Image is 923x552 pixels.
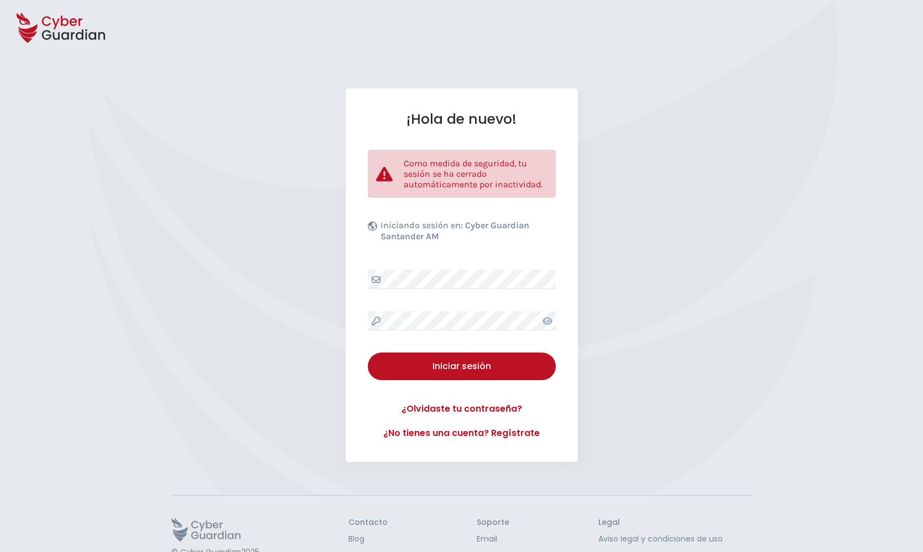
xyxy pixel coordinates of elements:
[368,353,556,380] button: Iniciar sesión
[348,518,388,528] h3: Contacto
[348,533,388,545] a: Blog
[404,158,547,190] p: Como medida de seguridad, tu sesión se ha cerrado automáticamente por inactividad.
[380,220,553,248] p: Iniciando sesión en:
[380,220,529,241] b: Cyber Guardian Santander AM
[368,111,556,128] h1: ¡Hola de nuevo!
[477,518,509,528] h3: Soporte
[368,402,556,416] a: ¿Olvidaste tu contraseña?
[598,533,752,545] a: Aviso legal y condiciones de uso
[368,427,556,440] a: ¿No tienes una cuenta? Regístrate
[376,360,547,373] div: Iniciar sesión
[598,518,752,528] h3: Legal
[477,533,509,545] a: Email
